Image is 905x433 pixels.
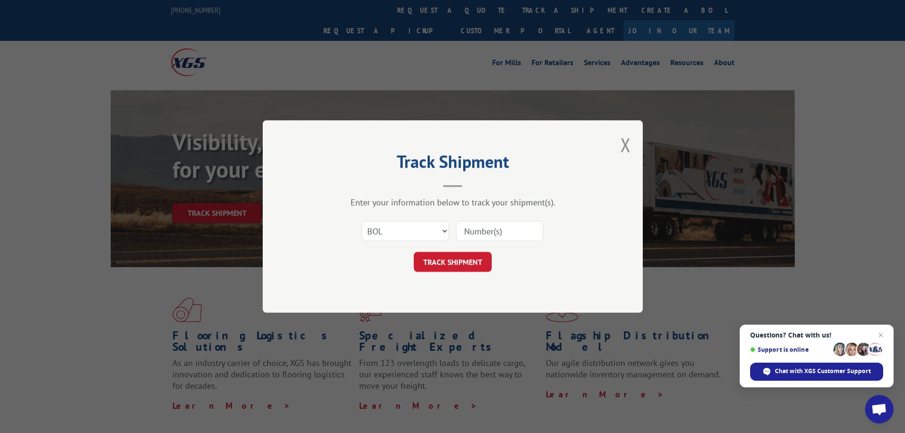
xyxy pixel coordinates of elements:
span: Support is online [750,346,830,353]
a: Open chat [865,395,894,423]
div: Enter your information below to track your shipment(s). [310,197,595,208]
span: Chat with XGS Customer Support [750,363,883,381]
span: Questions? Chat with us! [750,331,883,339]
button: Close modal [620,132,631,157]
button: TRACK SHIPMENT [414,252,492,272]
input: Number(s) [456,221,543,241]
span: Chat with XGS Customer Support [775,367,871,375]
h2: Track Shipment [310,155,595,173]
